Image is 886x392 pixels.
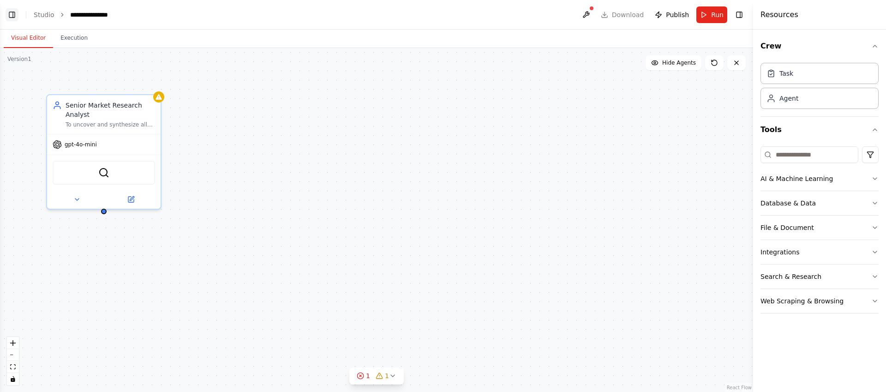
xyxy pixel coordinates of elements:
[65,141,97,148] span: gpt-4o-mini
[760,59,879,116] div: Crew
[760,191,879,215] button: Database & Data
[666,10,689,19] span: Publish
[7,55,31,63] div: Version 1
[349,368,404,385] button: 11
[760,143,879,321] div: Tools
[46,94,162,210] div: Senior Market Research AnalystTo uncover and synthesize all relevant historical campaign data, pe...
[760,216,879,240] button: File & Document
[53,29,95,48] button: Execution
[6,8,18,21] button: Show left sidebar
[385,371,389,380] span: 1
[4,29,53,48] button: Visual Editor
[711,10,724,19] span: Run
[760,289,879,313] button: Web Scraping & Browsing
[760,167,879,191] button: AI & Machine Learning
[662,59,696,66] span: Hide Agents
[760,240,879,264] button: Integrations
[651,6,693,23] button: Publish
[727,385,752,390] a: React Flow attribution
[696,6,727,23] button: Run
[366,371,370,380] span: 1
[34,11,54,18] a: Studio
[98,167,109,178] img: QdrantVectorSearchTool
[779,94,798,103] div: Agent
[7,361,19,373] button: fit view
[779,69,793,78] div: Task
[760,265,879,289] button: Search & Research
[7,349,19,361] button: zoom out
[66,121,155,128] div: To uncover and synthesize all relevant historical campaign data, performance metrics, and audienc...
[760,117,879,143] button: Tools
[7,373,19,385] button: toggle interactivity
[66,101,155,119] div: Senior Market Research Analyst
[7,337,19,385] div: React Flow controls
[7,337,19,349] button: zoom in
[105,194,157,205] button: Open in side panel
[733,8,746,21] button: Hide right sidebar
[760,33,879,59] button: Crew
[760,9,798,20] h4: Resources
[34,10,118,19] nav: breadcrumb
[646,55,701,70] button: Hide Agents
